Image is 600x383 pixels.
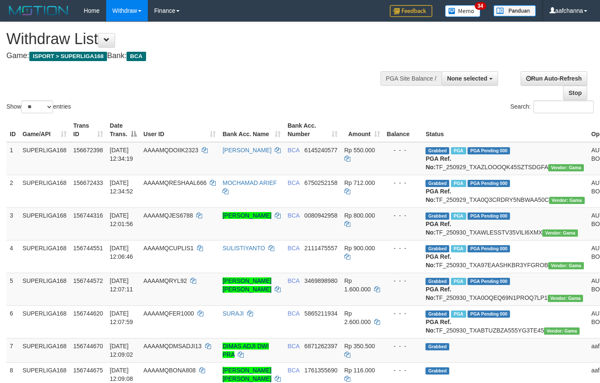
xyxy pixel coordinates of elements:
td: SUPERLIGA168 [19,207,70,240]
a: [PERSON_NAME] [223,212,271,219]
span: Grabbed [425,278,449,285]
td: 2 [6,175,19,207]
span: Rp 900.000 [344,245,375,252]
div: - - - [387,277,419,285]
th: Trans ID: activate to sort column ascending [70,118,107,142]
th: Game/API: activate to sort column ascending [19,118,70,142]
th: Amount: activate to sort column ascending [341,118,383,142]
span: 156744316 [73,212,103,219]
img: panduan.png [493,5,536,17]
td: 4 [6,240,19,273]
span: 156744551 [73,245,103,252]
th: User ID: activate to sort column ascending [140,118,219,142]
td: 7 [6,338,19,362]
label: Show entries [6,101,71,113]
b: PGA Ref. No: [425,319,451,334]
span: [DATE] 12:06:46 [110,245,133,260]
span: [DATE] 12:07:59 [110,310,133,325]
input: Search: [533,101,594,113]
div: - - - [387,342,419,350]
span: Copy 6145240577 to clipboard [304,147,338,154]
span: BCA [287,367,299,374]
a: [PERSON_NAME] [PERSON_NAME] [223,277,271,293]
th: Date Trans.: activate to sort column descending [107,118,140,142]
span: AAAAMQCUPLIS1 [144,245,194,252]
span: BCA [287,212,299,219]
label: Search: [510,101,594,113]
th: Balance [383,118,423,142]
span: [DATE] 12:34:52 [110,179,133,195]
b: PGA Ref. No: [425,286,451,301]
span: 156672398 [73,147,103,154]
span: AAAAMQJES6788 [144,212,193,219]
th: Bank Acc. Number: activate to sort column ascending [284,118,341,142]
span: Vendor URL: https://trx31.1velocity.biz [542,229,578,237]
span: PGA Pending [468,278,510,285]
span: 156744572 [73,277,103,284]
td: TF_250929_TXA0Q3CRDRY5NBWAA50C [422,175,588,207]
span: AAAAMQRYL92 [144,277,187,284]
span: BCA [287,343,299,349]
span: Copy 3469898980 to clipboard [304,277,338,284]
td: TF_250930_TXA0OQEQ69N1PROQ7LP1 [422,273,588,305]
td: SUPERLIGA168 [19,175,70,207]
span: BCA [287,147,299,154]
span: AAAAMQFER1000 [144,310,194,317]
span: Grabbed [425,180,449,187]
b: PGA Ref. No: [425,221,451,236]
span: AAAAMQDOIIK2323 [144,147,198,154]
span: PGA Pending [468,310,510,318]
b: PGA Ref. No: [425,253,451,268]
th: Status [422,118,588,142]
span: Copy 0080942958 to clipboard [304,212,338,219]
td: TF_250930_TXABTUZBZA555YG3TE45 [422,305,588,338]
span: 156672433 [73,179,103,186]
b: PGA Ref. No: [425,155,451,171]
th: Bank Acc. Name: activate to sort column ascending [219,118,284,142]
span: ISPORT > SUPERLIGA168 [29,52,107,61]
button: None selected [442,71,498,86]
span: Vendor URL: https://trx31.1velocity.biz [549,197,585,204]
span: BCA [287,277,299,284]
span: Marked by aafsoumeymey [451,310,466,318]
td: TF_250929_TXAZLOOOQK45SZTSDGFA [422,142,588,175]
span: Grabbed [425,245,449,252]
div: PGA Site Balance / [380,71,442,86]
td: 6 [6,305,19,338]
td: SUPERLIGA168 [19,305,70,338]
span: [DATE] 12:01:56 [110,212,133,227]
span: Vendor URL: https://trx31.1velocity.biz [548,295,583,302]
span: Marked by aafsoycanthlai [451,180,466,187]
a: Stop [563,86,587,100]
span: Marked by aafsoumeymey [451,278,466,285]
a: [PERSON_NAME] [223,147,271,154]
span: 156744675 [73,367,103,374]
img: Button%20Memo.svg [445,5,481,17]
td: 5 [6,273,19,305]
td: SUPERLIGA168 [19,273,70,305]
img: MOTION_logo.png [6,4,71,17]
span: Rp 712.000 [344,179,375,186]
td: 3 [6,207,19,240]
span: 34 [475,2,486,10]
span: Grabbed [425,147,449,154]
span: BCA [287,310,299,317]
span: Copy 5865211934 to clipboard [304,310,338,317]
div: - - - [387,179,419,187]
a: Run Auto-Refresh [521,71,587,86]
span: [DATE] 12:09:02 [110,343,133,358]
span: 156744620 [73,310,103,317]
span: Vendor URL: https://trx31.1velocity.biz [548,262,584,269]
h1: Withdraw List [6,31,392,48]
td: SUPERLIGA168 [19,338,70,362]
span: PGA Pending [468,147,510,154]
span: Vendor URL: https://trx31.1velocity.biz [548,164,584,171]
span: PGA Pending [468,180,510,187]
span: Copy 1761355690 to clipboard [304,367,338,374]
span: Copy 2111475557 to clipboard [304,245,338,252]
span: BCA [287,245,299,252]
span: AAAAMQDMSADJI13 [144,343,202,349]
span: AAAAMQBONA808 [144,367,196,374]
span: Rp 116.000 [344,367,375,374]
span: Copy 6750252158 to clipboard [304,179,338,186]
